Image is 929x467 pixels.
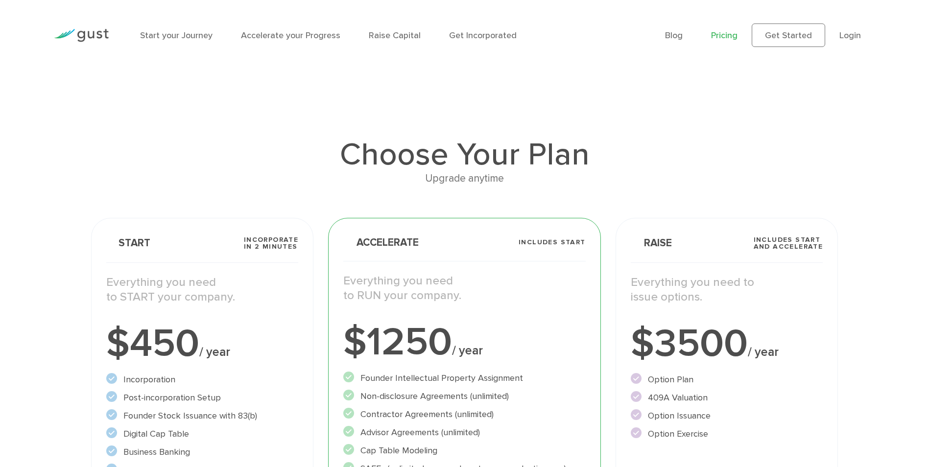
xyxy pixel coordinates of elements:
[199,345,230,359] span: / year
[91,139,838,170] h1: Choose Your Plan
[631,409,823,422] li: Option Issuance
[369,30,421,41] a: Raise Capital
[343,444,585,457] li: Cap Table Modeling
[839,30,861,41] a: Login
[343,390,585,403] li: Non-disclosure Agreements (unlimited)
[665,30,683,41] a: Blog
[631,373,823,386] li: Option Plan
[631,391,823,404] li: 409A Valuation
[631,324,823,363] div: $3500
[106,427,299,441] li: Digital Cap Table
[343,274,585,303] p: Everything you need to RUN your company.
[244,236,298,250] span: Incorporate in 2 Minutes
[519,239,586,246] span: Includes START
[343,408,585,421] li: Contractor Agreements (unlimited)
[343,323,585,362] div: $1250
[631,427,823,441] li: Option Exercise
[106,373,299,386] li: Incorporation
[106,238,150,248] span: Start
[754,236,823,250] span: Includes START and ACCELERATE
[106,324,299,363] div: $450
[343,372,585,385] li: Founder Intellectual Property Assignment
[343,237,419,248] span: Accelerate
[631,238,672,248] span: Raise
[631,275,823,304] p: Everything you need to issue options.
[748,345,779,359] span: / year
[140,30,213,41] a: Start your Journey
[449,30,517,41] a: Get Incorporated
[54,29,109,42] img: Gust Logo
[343,426,585,439] li: Advisor Agreements (unlimited)
[106,445,299,459] li: Business Banking
[241,30,340,41] a: Accelerate your Progress
[106,409,299,422] li: Founder Stock Issuance with 83(b)
[452,343,483,358] span: / year
[91,170,838,187] div: Upgrade anytime
[711,30,738,41] a: Pricing
[106,391,299,404] li: Post-incorporation Setup
[106,275,299,304] p: Everything you need to START your company.
[752,23,825,47] a: Get Started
